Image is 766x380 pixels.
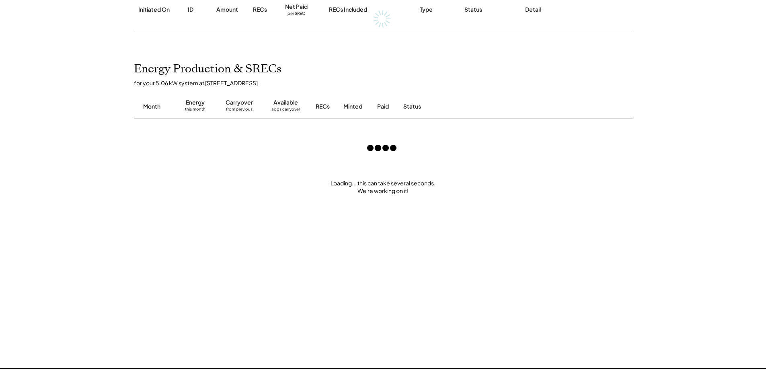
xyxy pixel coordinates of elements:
div: Initiated On [138,6,170,14]
div: Month [143,103,160,111]
div: Net Paid [285,3,308,11]
div: Available [273,99,298,107]
div: Amount [216,6,238,14]
div: Type [420,6,433,14]
div: from previous [226,107,253,115]
div: ID [188,6,193,14]
div: per SREC [288,11,305,17]
div: Status [464,6,482,14]
div: Minted [343,103,362,111]
div: RECs [316,103,330,111]
div: Carryover [226,99,253,107]
div: Status [403,103,540,111]
div: RECs [253,6,267,14]
h2: Energy Production & SRECs [134,62,281,76]
div: Energy [186,99,205,107]
div: adds carryover [271,107,300,115]
div: Detail [525,6,541,14]
div: Paid [377,103,389,111]
div: for your 5.06 kW system at [STREET_ADDRESS] [134,79,641,86]
div: Loading... this can take several seconds. We're working on it! [126,179,641,195]
div: RECs Included [329,6,367,14]
div: this month [185,107,205,115]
